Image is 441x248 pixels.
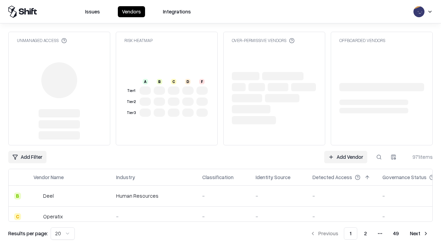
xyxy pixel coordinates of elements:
a: Add Vendor [324,151,367,163]
div: Over-Permissive Vendors [232,38,295,43]
img: Deel [33,193,40,199]
div: C [171,79,176,84]
button: 49 [388,227,404,240]
div: - [256,192,301,199]
button: Add Filter [8,151,47,163]
div: Offboarded Vendors [339,38,385,43]
button: Vendors [118,6,145,17]
div: Human Resources [116,192,191,199]
div: Detected Access [312,174,352,181]
div: Governance Status [382,174,427,181]
div: - [256,213,301,220]
div: Tier 2 [126,99,137,105]
div: F [199,79,205,84]
div: B [14,193,21,199]
img: Operatix [33,213,40,220]
div: Identity Source [256,174,290,181]
div: 971 items [405,153,433,161]
div: - [312,192,371,199]
div: Risk Heatmap [124,38,153,43]
div: C [14,213,21,220]
p: Results per page: [8,230,48,237]
button: Integrations [159,6,195,17]
div: Unmanaged Access [17,38,67,43]
div: A [143,79,148,84]
div: Industry [116,174,135,181]
button: 1 [344,227,357,240]
div: Tier 1 [126,88,137,94]
nav: pagination [306,227,433,240]
div: B [157,79,162,84]
div: Deel [43,192,54,199]
div: - [116,213,191,220]
div: Vendor Name [33,174,64,181]
div: Tier 3 [126,110,137,116]
div: - [202,192,245,199]
div: D [185,79,191,84]
button: Next [406,227,433,240]
div: Operatix [43,213,63,220]
button: 2 [359,227,372,240]
div: - [312,213,371,220]
button: Issues [81,6,104,17]
div: Classification [202,174,234,181]
div: - [202,213,245,220]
